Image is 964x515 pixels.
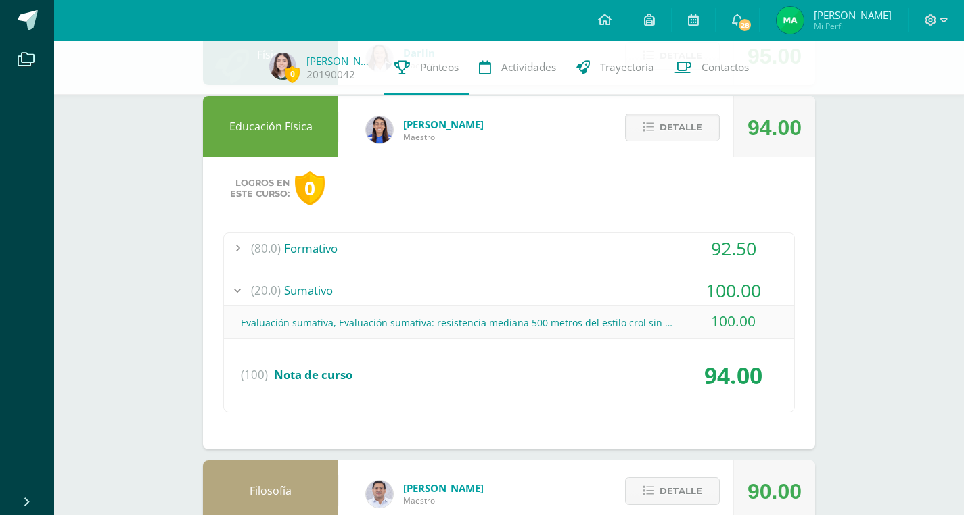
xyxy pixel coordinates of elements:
[672,233,794,264] div: 92.50
[672,275,794,305] div: 100.00
[230,178,290,199] span: Logros en este curso:
[660,115,702,140] span: Detalle
[748,97,802,158] div: 94.00
[672,306,794,337] div: 100.00
[814,8,892,22] span: [PERSON_NAME]
[737,18,752,32] span: 28
[224,308,794,338] div: Evaluación sumativa, Evaluación sumativa: resistencia mediana 500 metros del estilo crol sin dete...
[625,114,720,141] button: Detalle
[306,68,355,82] a: 20190042
[274,367,352,383] span: Nota de curso
[224,275,794,305] div: Sumativo
[366,481,393,508] img: 15aaa72b904403ebb7ec886ca542c491.png
[566,41,664,95] a: Trayectoria
[403,131,484,143] span: Maestro
[403,481,484,495] span: [PERSON_NAME]
[306,54,374,68] a: [PERSON_NAME]
[295,171,325,205] div: 0
[403,118,484,131] span: [PERSON_NAME]
[384,41,469,95] a: Punteos
[625,477,720,505] button: Detalle
[285,66,300,82] span: 0
[660,479,702,504] span: Detalle
[203,96,338,157] div: Educación Física
[420,60,459,74] span: Punteos
[600,60,654,74] span: Trayectoria
[251,233,281,264] span: (80.0)
[777,7,804,34] img: 7d136978e960b05782fc5ad79635a2ab.png
[224,233,794,264] div: Formativo
[403,495,484,506] span: Maestro
[269,53,296,80] img: 92fac11210fccd962523b72a369174b2.png
[664,41,759,95] a: Contactos
[251,275,281,305] span: (20.0)
[501,60,556,74] span: Actividades
[814,20,892,32] span: Mi Perfil
[241,349,268,401] span: (100)
[366,116,393,143] img: 0eea5a6ff783132be5fd5ba128356f6f.png
[702,60,749,74] span: Contactos
[469,41,566,95] a: Actividades
[672,349,794,401] div: 94.00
